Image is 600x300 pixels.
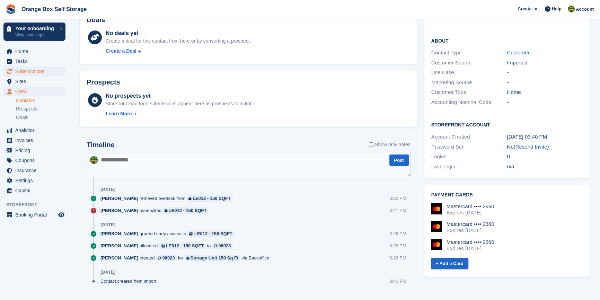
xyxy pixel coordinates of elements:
[568,6,575,12] img: SARAH T
[389,155,409,166] button: Post
[100,195,236,202] div: removed overlock from
[3,166,65,175] a: menu
[100,230,138,237] span: [PERSON_NAME]
[106,110,254,117] a: Learn More
[369,141,411,148] label: Show only notes
[507,59,583,67] div: Imported
[106,47,251,55] a: Create a Deal
[507,163,583,171] div: n/a
[507,98,583,106] div: -
[3,125,65,135] a: menu
[87,78,120,86] h2: Prospects
[106,92,254,100] div: No prospects yet
[15,135,57,145] span: Invoices
[3,87,65,96] a: menu
[16,106,37,112] span: Prospects
[159,242,205,249] a: LE012 - 150 SQFT
[163,207,208,214] a: LE012 - 150 SQFT
[518,6,531,12] span: Create
[6,4,16,15] img: stora-icon-8386f47178a22dfd0bd8f6a31ec36ba5ce8667c1dd55bd0f319d3a0aa187defe.svg
[369,141,373,148] input: Show only notes
[507,79,583,87] div: -
[100,278,160,284] div: Contact created from import
[431,121,583,128] h2: Storefront Account
[15,166,57,175] span: Insurance
[106,110,132,117] div: Learn More
[100,230,238,237] div: granted early access to
[431,133,507,141] div: Account Created
[552,6,562,12] span: Help
[15,67,57,76] span: Subscriptions
[447,239,494,245] div: Mastercard •••• 2660
[15,176,57,185] span: Settings
[15,32,56,38] p: View next steps
[191,255,239,261] div: Storage Unit 150 Sq Ft
[431,79,507,87] div: Marketing Source
[431,49,507,57] div: Contact Type
[185,255,240,261] a: Storage Unit 150 Sq Ft
[19,3,90,15] a: Orange Box Self Storage
[187,195,232,202] a: LE012 - 150 SQFT
[389,278,406,284] div: 3:40 PM
[106,37,251,45] div: Create a deal for this contact from here or by converting a prospect.
[166,242,204,249] div: LE012 - 150 SQFT
[3,176,65,185] a: menu
[3,23,65,41] a: Your onboarding View next steps
[15,46,57,56] span: Home
[3,56,65,66] a: menu
[3,67,65,76] a: menu
[447,221,494,227] div: Mastercard •••• 2660
[507,88,583,96] div: Home
[187,230,234,237] a: LE012 - 150 SQFT
[431,153,507,161] div: Logins
[57,211,65,219] a: Preview store
[6,201,69,208] span: Storefront
[90,156,98,164] img: SARAH T
[431,98,507,106] div: Accounting Nominal Code
[162,255,175,261] div: 98023
[3,210,65,220] a: menu
[507,153,583,161] div: 0
[3,145,65,155] a: menu
[3,186,65,195] a: menu
[389,230,406,237] div: 6:26 PM
[431,69,507,77] div: Use Case
[431,163,507,171] div: Last Login
[507,143,583,151] div: No
[156,255,176,261] a: 98023
[515,144,547,150] a: Resend Invite
[106,100,254,107] div: Storefront lead form submissions appear here as prospects to action.
[100,255,138,261] span: [PERSON_NAME]
[106,29,251,37] div: No deals yet
[100,187,115,192] div: [DATE]
[431,239,442,250] img: Mastercard Logo
[218,242,231,249] div: 98023
[15,26,56,31] p: Your onboarding
[389,195,406,202] div: 3:22 PM
[507,69,583,77] div: -
[447,203,494,210] div: Mastercard •••• 2660
[169,207,207,214] div: LE012 - 150 SQFT
[576,6,594,13] span: Account
[3,77,65,86] a: menu
[389,242,406,249] div: 6:26 PM
[3,46,65,56] a: menu
[431,59,507,67] div: Customer Source
[3,135,65,145] a: menu
[431,37,583,44] h2: About
[100,222,115,228] div: [DATE]
[100,255,273,261] div: created for via Backoffice
[431,143,507,151] div: Password Set
[15,77,57,86] span: Sites
[87,141,115,149] h2: Timeline
[447,227,494,233] div: Expires [DATE]
[100,207,138,214] span: [PERSON_NAME]
[431,203,442,214] img: Mastercard Logo
[507,133,583,141] div: [DATE] 03:40 PM
[100,242,138,249] span: [PERSON_NAME]
[447,210,494,216] div: Expires [DATE]
[106,47,136,55] div: Create a Deal
[389,207,406,214] div: 3:21 PM
[15,186,57,195] span: Capital
[15,87,57,96] span: CRM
